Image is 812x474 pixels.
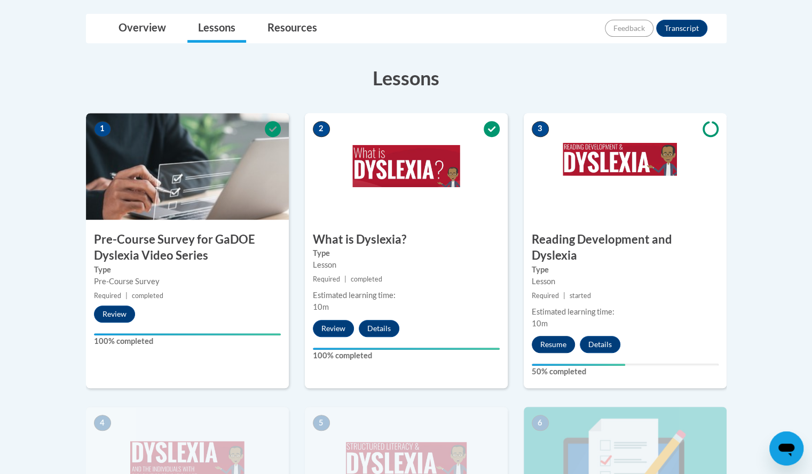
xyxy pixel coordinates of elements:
a: Overview [108,14,177,43]
iframe: Button to launch messaging window [769,431,803,465]
div: Lesson [313,259,500,271]
label: 50% completed [532,366,719,377]
span: 5 [313,415,330,431]
button: Details [580,336,620,353]
span: 10m [532,319,548,328]
span: Required [94,292,121,300]
h3: Reading Development and Dyslexia [524,231,727,264]
h3: Pre-Course Survey for GaDOE Dyslexia Video Series [86,231,289,264]
div: Pre-Course Survey [94,276,281,287]
div: Your progress [94,333,281,335]
span: 2 [313,121,330,137]
img: Course Image [305,113,508,220]
img: Course Image [86,113,289,220]
div: Estimated learning time: [313,290,500,301]
button: Review [94,306,135,323]
div: Your progress [532,364,625,366]
label: Type [532,264,719,276]
span: started [570,292,591,300]
span: Required [313,275,340,283]
span: | [344,275,346,283]
a: Lessons [187,14,246,43]
img: Course Image [524,113,727,220]
h3: What is Dyslexia? [305,231,508,248]
span: 4 [94,415,111,431]
label: 100% completed [313,350,500,361]
div: Lesson [532,276,719,287]
button: Review [313,320,354,337]
span: completed [132,292,163,300]
div: Estimated learning time: [532,306,719,318]
span: 1 [94,121,111,137]
label: Type [313,247,500,259]
label: 100% completed [94,335,281,347]
span: 10m [313,302,329,311]
button: Transcript [656,20,707,37]
button: Feedback [605,20,653,37]
span: 3 [532,121,549,137]
span: | [125,292,128,300]
button: Resume [532,336,575,353]
span: completed [351,275,382,283]
a: Resources [257,14,328,43]
label: Type [94,264,281,276]
button: Details [359,320,399,337]
h3: Lessons [86,65,727,91]
span: Required [532,292,559,300]
span: 6 [532,415,549,431]
span: | [563,292,565,300]
div: Your progress [313,348,500,350]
